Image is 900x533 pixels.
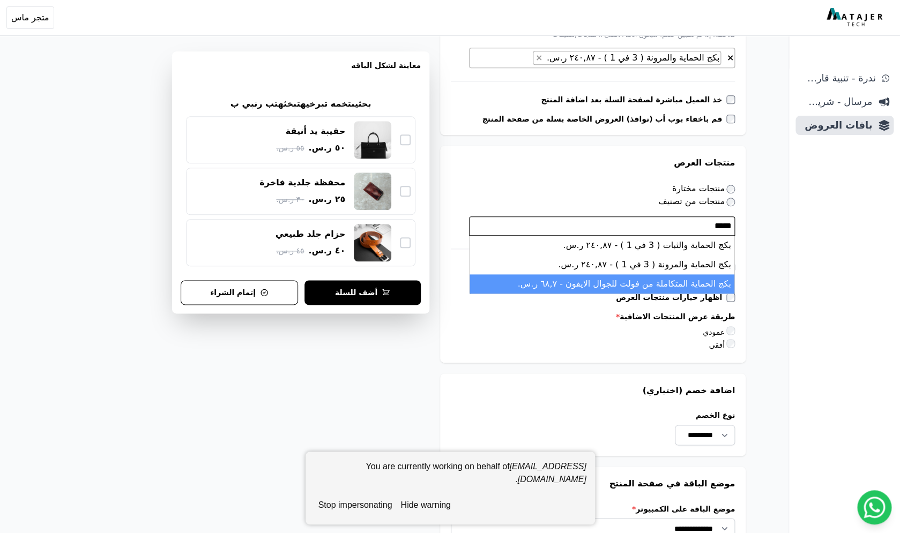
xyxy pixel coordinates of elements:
[541,94,726,105] label: خذ العميل مباشرة لصفحة السلة بعد اضافة المنتج
[6,6,54,29] button: متجر ماس
[726,185,735,193] input: منتجات مختارة
[451,311,735,322] label: طريقة عرض المنتجات الاضافية
[703,328,735,336] label: عمودي
[276,142,304,154] span: ٥٥ ر.س.
[533,51,545,64] button: Remove item
[509,462,586,484] em: [EMAIL_ADDRESS][DOMAIN_NAME]
[354,224,391,261] img: حزام جلد طبيعي
[451,156,735,169] h3: منتجات العرض
[658,196,735,206] label: منتجات من تصنيف
[308,193,345,206] span: ٢٥ ر.س.
[482,114,726,124] label: قم باخفاء بوب أب (نوافذ) العروض الخاصة بسلة من صفحة المنتج
[276,228,346,240] div: حزام جلد طبيعي
[230,97,371,110] h2: بحثيبتخمه تبرخيهتبخثهتب رنبي ب
[726,326,735,335] input: عمودي
[726,198,735,206] input: منتجات من تصنيف
[800,71,875,86] span: ندرة - تنبية قارب علي النفاذ
[672,183,735,193] label: منتجات مختارة
[314,494,397,516] button: stop impersonating
[800,118,872,133] span: باقات العروض
[181,60,421,84] h3: معاينة لشكل الباقه
[304,280,421,305] button: أضف للسلة
[675,410,735,421] label: نوع الخصم
[276,245,304,257] span: ٤٥ ر.س.
[535,52,542,63] span: ×
[544,52,720,63] span: بكج الحماية والمرونة ( 3 في 1 ) - ٢٤۰,٨٧ ر.س.
[451,384,735,397] h3: اضافة خصم (اختياري)
[286,125,345,137] div: حقيبة يد أنيقة
[524,52,530,65] textarea: Search
[308,244,345,257] span: ٤٠ ر.س.
[470,236,734,255] li: بكج الحماية والثبات ( 3 في 1 ) - ٢٤۰,٨٧ ر.س.
[181,280,298,305] button: إتمام الشراء
[11,11,49,24] span: متجر ماس
[308,141,345,154] span: ٥٠ ر.س.
[726,339,735,348] input: أفقي
[470,255,734,274] li: بكج الحماية والمرونة ( 3 في 1 ) - ٢٤۰,٨٧ ر.س.
[451,275,735,283] div: إذا تم اختيار هذا الخيار، ستتم إضافة المنتجات تلقائيًا إلى السلة
[314,460,586,494] div: You are currently working on behalf of .
[276,194,304,205] span: ٣٠ ر.س.
[396,494,455,516] button: hide warning
[727,52,734,63] span: ×
[533,51,721,65] li: بكج الحماية والمرونة ( 3 في 1 ) - ٢٤۰,٨٧ ر.س.
[354,121,391,159] img: حقيبة يد أنيقة
[470,220,732,232] textarea: Search
[827,8,885,27] img: MatajerTech Logo
[800,94,872,109] span: مرسال - شريط دعاية
[354,172,391,210] img: محفظة جلدية فاخرة
[259,177,345,189] div: محفظة جلدية فاخرة
[470,274,734,294] li: بكج الحماية المتكاملة من فولت للجوال الايفون - ٦٨,٧ ر.س.
[616,292,726,303] label: اظهار خيارات منتجات العرض
[709,341,735,349] label: أفقي
[726,51,734,62] button: قم بإزالة كل العناصر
